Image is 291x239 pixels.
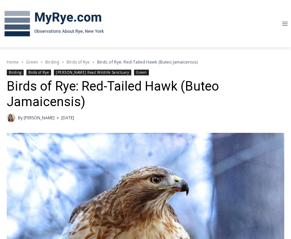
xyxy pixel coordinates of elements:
[41,60,43,65] span: >
[7,114,15,122] img: (PHOTO: MyRye.com intern Amélie Coghlan, 2025. Contributed.)
[67,59,90,65] a: Birds of Rye
[45,59,59,65] a: Birding
[24,115,54,121] a: [PERSON_NAME]
[7,79,284,110] h1: Birds of Rye: Red-Tailed Hawk (Buteo Jamaicensis)
[7,58,284,65] nav: Breadcrumbs
[278,18,291,29] button: Open menu
[21,60,23,65] span: >
[92,60,94,65] span: >
[54,70,131,75] a: [PERSON_NAME] Read Wildlife Sanctuary
[134,70,149,75] a: Green
[18,115,23,121] span: By
[61,115,74,121] time: [DATE]
[97,59,198,65] span: Birds of Rye: Red-Tailed Hawk (Buteo Jamaicensis)
[62,60,64,65] span: >
[26,59,38,65] a: Green
[7,70,24,75] a: Birding
[7,114,15,122] a: Author image
[7,59,19,65] a: Home
[26,70,51,75] a: Birds of Rye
